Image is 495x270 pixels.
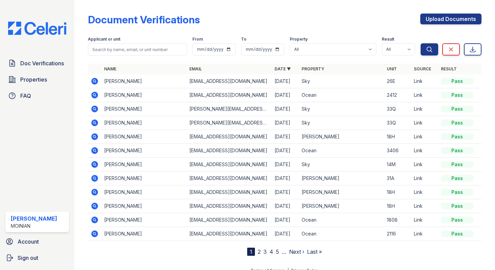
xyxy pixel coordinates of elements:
[384,102,411,116] td: 33Q
[384,199,411,213] td: 18H
[382,37,394,42] label: Result
[384,130,411,144] td: 18H
[299,74,384,88] td: Sky
[384,74,411,88] td: 26E
[441,106,473,112] div: Pass
[441,217,473,223] div: Pass
[272,158,299,172] td: [DATE]
[299,158,384,172] td: Sky
[275,66,291,71] a: Date ▼
[299,144,384,158] td: Ocean
[441,230,473,237] div: Pass
[384,158,411,172] td: 14M
[272,102,299,116] td: [DATE]
[384,213,411,227] td: 1808
[441,161,473,168] div: Pass
[299,185,384,199] td: [PERSON_NAME]
[411,158,438,172] td: Link
[272,185,299,199] td: [DATE]
[187,158,272,172] td: [EMAIL_ADDRESS][DOMAIN_NAME]
[187,227,272,241] td: [EMAIL_ADDRESS][DOMAIN_NAME]
[299,116,384,130] td: Sky
[420,14,481,24] a: Upload Documents
[101,116,187,130] td: [PERSON_NAME]
[104,66,116,71] a: Name
[272,227,299,241] td: [DATE]
[101,213,187,227] td: [PERSON_NAME]
[441,133,473,140] div: Pass
[5,73,69,86] a: Properties
[247,248,255,256] div: 1
[411,227,438,241] td: Link
[299,88,384,102] td: Ocean
[3,235,72,248] a: Account
[187,144,272,158] td: [EMAIL_ADDRESS][DOMAIN_NAME]
[5,57,69,70] a: Doc Verifications
[411,199,438,213] td: Link
[302,66,324,71] a: Property
[441,147,473,154] div: Pass
[414,66,431,71] a: Source
[272,116,299,130] td: [DATE]
[384,116,411,130] td: 33Q
[18,238,39,246] span: Account
[272,130,299,144] td: [DATE]
[441,119,473,126] div: Pass
[276,248,279,255] a: 5
[101,130,187,144] td: [PERSON_NAME]
[411,102,438,116] td: Link
[11,215,57,223] div: [PERSON_NAME]
[441,175,473,182] div: Pass
[18,254,38,262] span: Sign out
[272,199,299,213] td: [DATE]
[441,203,473,209] div: Pass
[441,78,473,85] div: Pass
[258,248,261,255] a: 2
[187,116,272,130] td: [PERSON_NAME][EMAIL_ADDRESS][DOMAIN_NAME]
[101,199,187,213] td: [PERSON_NAME]
[101,144,187,158] td: [PERSON_NAME]
[187,74,272,88] td: [EMAIL_ADDRESS][DOMAIN_NAME]
[88,37,120,42] label: Applicant or unit
[20,75,47,84] span: Properties
[299,102,384,116] td: Sky
[411,172,438,185] td: Link
[307,248,322,255] a: Last »
[411,130,438,144] td: Link
[3,251,72,265] a: Sign out
[290,37,308,42] label: Property
[101,172,187,185] td: [PERSON_NAME]
[101,88,187,102] td: [PERSON_NAME]
[411,213,438,227] td: Link
[192,37,203,42] label: From
[101,227,187,241] td: [PERSON_NAME]
[384,227,411,241] td: 2116
[187,213,272,227] td: [EMAIL_ADDRESS][DOMAIN_NAME]
[441,92,473,98] div: Pass
[101,102,187,116] td: [PERSON_NAME]
[411,185,438,199] td: Link
[88,14,200,26] div: Document Verifications
[384,88,411,102] td: 2412
[411,116,438,130] td: Link
[187,185,272,199] td: [EMAIL_ADDRESS][DOMAIN_NAME]
[272,172,299,185] td: [DATE]
[20,92,31,100] span: FAQ
[187,199,272,213] td: [EMAIL_ADDRESS][DOMAIN_NAME]
[20,59,64,67] span: Doc Verifications
[5,89,69,103] a: FAQ
[189,66,202,71] a: Email
[187,130,272,144] td: [EMAIL_ADDRESS][DOMAIN_NAME]
[441,66,457,71] a: Result
[3,22,72,35] img: CE_Logo_Blue-a8612792a0a2168367f1c8372b55b34899dd931a85d93a1a3d3e32e68fde9ad4.png
[299,227,384,241] td: Ocean
[282,248,286,256] span: …
[299,199,384,213] td: [PERSON_NAME]
[272,213,299,227] td: [DATE]
[289,248,304,255] a: Next ›
[299,213,384,227] td: Ocean
[263,248,267,255] a: 3
[88,43,187,55] input: Search by name, email, or unit number
[411,74,438,88] td: Link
